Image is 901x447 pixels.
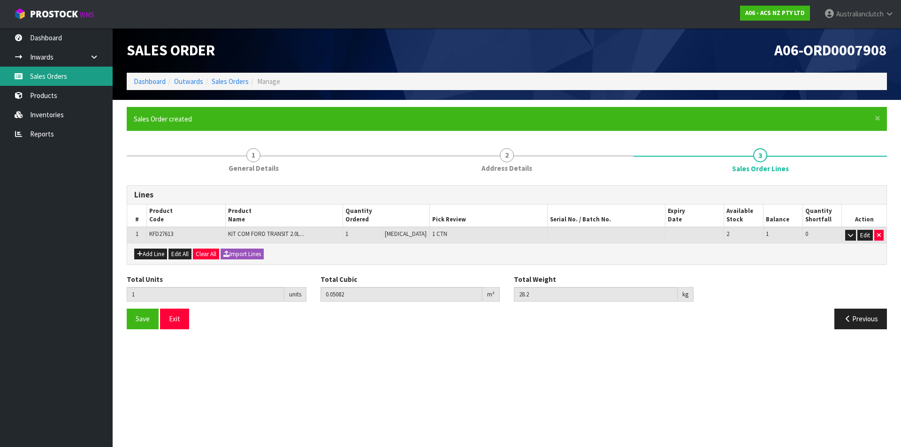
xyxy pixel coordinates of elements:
span: Address Details [481,163,532,173]
span: 1 [345,230,348,238]
span: KFD27613 [149,230,173,238]
th: Product Code [147,205,225,227]
h3: Lines [134,190,879,199]
img: cube-alt.png [14,8,26,20]
div: units [284,287,306,302]
span: Sales Order Lines [732,164,789,174]
span: Save [136,314,150,323]
span: General Details [229,163,279,173]
strong: A06 - ACS NZ PTY LTD [745,9,805,17]
th: Action [842,205,886,227]
span: 1 CTN [432,230,447,238]
th: Product Name [225,205,343,227]
span: 0 [805,230,808,238]
input: Total Cubic [321,287,483,302]
span: 2 [500,148,514,162]
span: 1 [246,148,260,162]
span: Sales Order [127,41,215,60]
span: 2 [726,230,729,238]
button: Previous [834,309,887,329]
span: KIT COM FORD TRANSIT 2.0L... [228,230,304,238]
th: Expiry Date [665,205,724,227]
th: Serial No. / Batch No. [548,205,665,227]
span: A06-ORD0007908 [774,41,887,60]
div: m³ [482,287,500,302]
th: Available Stock [724,205,764,227]
label: Total Units [127,274,163,284]
a: Dashboard [134,77,166,86]
span: Australianclutch [836,9,884,18]
a: Sales Orders [212,77,249,86]
label: Total Cubic [321,274,357,284]
span: Sales Order created [134,114,192,123]
button: Edit All [168,249,191,260]
span: 1 [136,230,138,238]
small: WMS [80,10,94,19]
span: Sales Order Lines [127,178,887,336]
button: Import Lines [221,249,264,260]
input: Total Units [127,287,284,302]
button: Save [127,309,159,329]
span: × [875,112,880,125]
span: ProStock [30,8,78,20]
span: Manage [257,77,280,86]
th: Pick Review [430,205,548,227]
th: # [127,205,147,227]
span: [MEDICAL_DATA] [385,230,427,238]
a: Outwards [174,77,203,86]
button: Edit [857,230,873,241]
input: Total Weight [514,287,678,302]
th: Balance [764,205,803,227]
span: 1 [766,230,769,238]
th: Quantity Ordered [343,205,430,227]
th: Quantity Shortfall [802,205,842,227]
button: Exit [160,309,189,329]
span: 3 [753,148,767,162]
button: Add Line [134,249,167,260]
div: kg [678,287,694,302]
label: Total Weight [514,274,556,284]
button: Clear All [193,249,219,260]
